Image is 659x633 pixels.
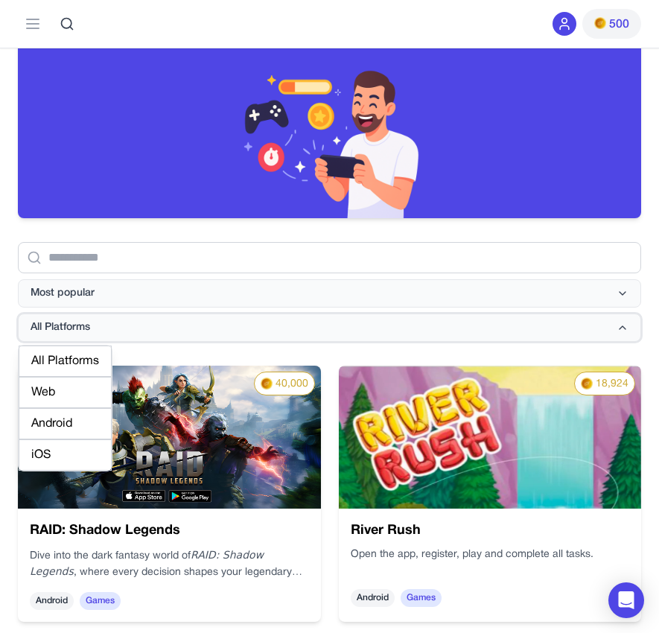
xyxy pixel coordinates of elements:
span: 18,924 [596,377,628,392]
button: PMs500 [582,9,641,39]
img: Header decoration [18,69,641,218]
span: Games [401,589,442,607]
span: Android [30,592,74,610]
div: Open Intercom Messenger [608,582,644,618]
img: PMs [261,378,273,389]
span: Games [80,592,121,610]
img: PMs [594,17,606,29]
h3: RAID: Shadow Legends [30,521,309,541]
h3: River Rush [351,521,630,541]
div: Open the app, register, play and complete all tasks. [351,547,630,577]
img: PMs [581,378,593,389]
button: Most popular [18,279,641,308]
div: Web [19,377,112,408]
span: Android [351,589,395,607]
span: 500 [609,16,629,34]
span: All Platforms [31,320,90,335]
span: 40,000 [276,377,308,392]
div: Android [19,408,112,439]
img: nRLw6yM7nDBu.webp [18,366,321,509]
span: Most popular [31,286,95,301]
img: cd3c5e61-d88c-4c75-8e93-19b3db76cddd.webp [339,366,642,509]
div: iOS [19,439,112,471]
div: All Platforms [19,346,112,377]
p: Dive into the dark fantasy world of , where every decision shapes your legendary journey. [30,547,309,580]
button: All Platforms [18,314,641,342]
